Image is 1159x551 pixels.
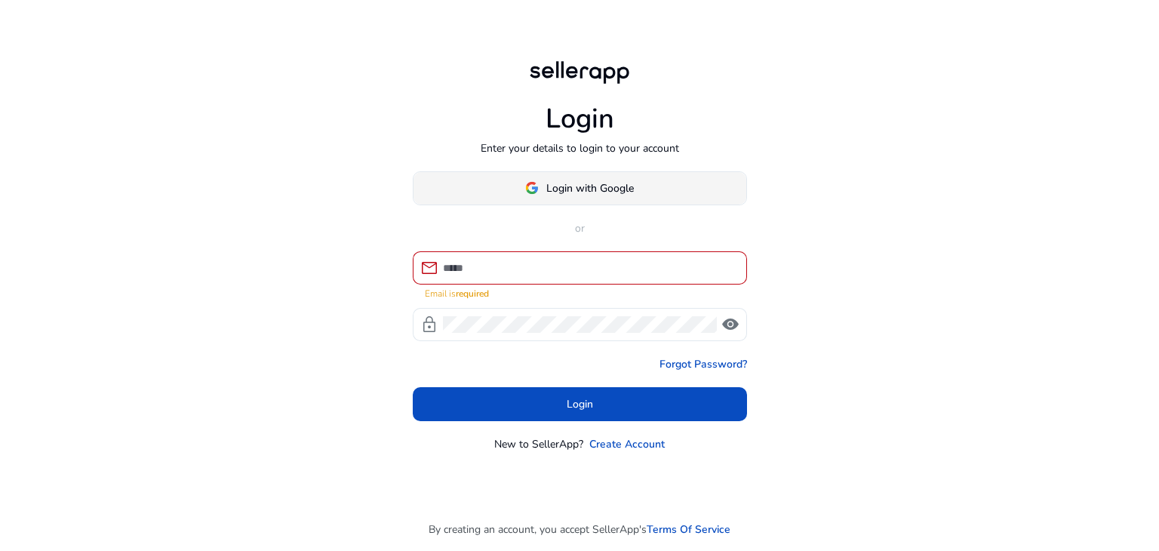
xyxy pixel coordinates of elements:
[413,387,747,421] button: Login
[481,140,679,156] p: Enter your details to login to your account
[589,436,665,452] a: Create Account
[721,316,739,334] span: visibility
[420,259,438,277] span: mail
[425,285,735,300] mat-error: Email is
[567,396,593,412] span: Login
[456,288,489,300] strong: required
[659,356,747,372] a: Forgot Password?
[413,171,747,205] button: Login with Google
[420,316,438,334] span: lock
[546,180,634,196] span: Login with Google
[413,220,747,236] p: or
[525,181,539,195] img: google-logo.svg
[647,522,730,537] a: Terms Of Service
[494,436,583,452] p: New to SellerApp?
[546,103,614,135] h1: Login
